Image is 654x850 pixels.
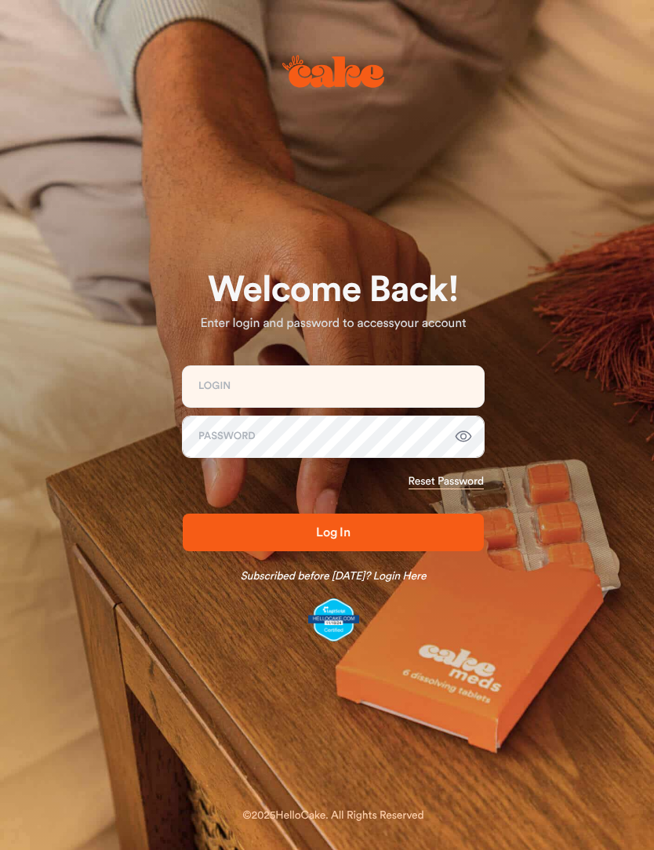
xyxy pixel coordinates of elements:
h1: Welcome Back! [183,271,484,309]
p: Enter login and password to access your account [183,314,484,333]
span: Log In [316,526,351,539]
button: Log In [183,514,484,551]
a: Subscribed before [DATE]? Login Here [241,568,427,584]
a: Reset Password [409,474,484,489]
img: legit-script-certified.png [308,598,359,642]
div: © 2025 HelloCake. All Rights Reserved [242,808,423,823]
